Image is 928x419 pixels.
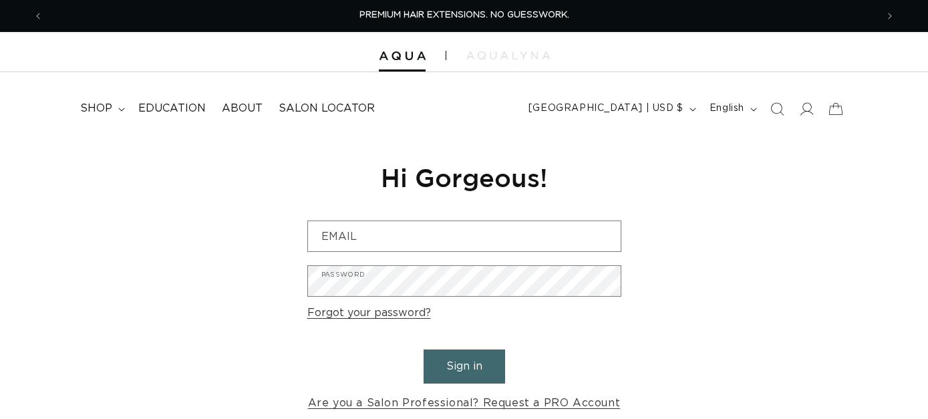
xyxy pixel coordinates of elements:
a: Education [130,94,214,124]
input: Email [308,221,621,251]
span: About [222,102,263,116]
a: About [214,94,271,124]
h1: Hi Gorgeous! [307,161,621,194]
span: Salon Locator [279,102,375,116]
a: Forgot your password? [307,303,431,323]
button: English [702,96,762,122]
button: [GEOGRAPHIC_DATA] | USD $ [520,96,702,122]
a: Salon Locator [271,94,383,124]
button: Sign in [424,350,505,384]
summary: Search [762,94,792,124]
img: aqualyna.com [466,51,550,59]
img: Aqua Hair Extensions [379,51,426,61]
summary: shop [72,94,130,124]
span: PREMIUM HAIR EXTENSIONS. NO GUESSWORK. [359,11,569,19]
span: shop [80,102,112,116]
span: [GEOGRAPHIC_DATA] | USD $ [528,102,683,116]
span: English [710,102,744,116]
button: Next announcement [875,3,905,29]
span: Education [138,102,206,116]
button: Previous announcement [23,3,53,29]
a: Are you a Salon Professional? Request a PRO Account [308,394,621,413]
